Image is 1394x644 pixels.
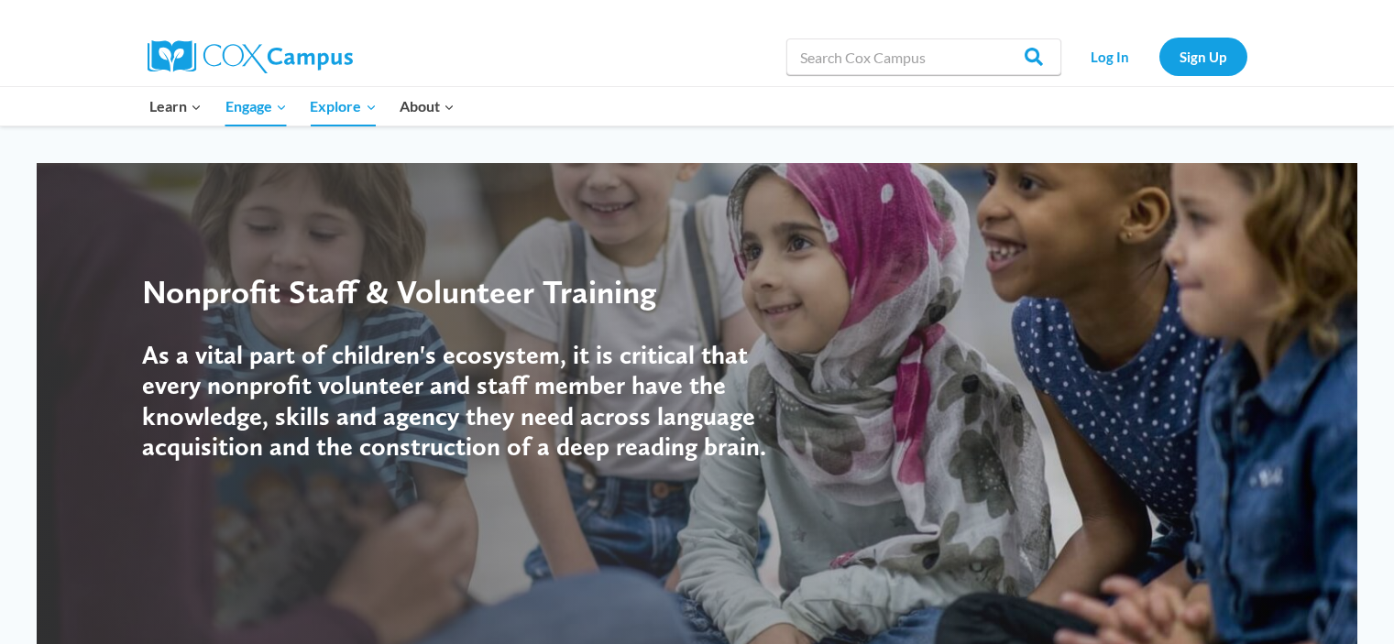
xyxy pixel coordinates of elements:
[1159,38,1247,75] a: Sign Up
[225,94,287,118] span: Engage
[142,340,793,463] h4: As a vital part of children's ecosystem, it is critical that every nonprofit volunteer and staff ...
[400,94,455,118] span: About
[310,94,376,118] span: Explore
[148,40,353,73] img: Cox Campus
[142,272,793,311] div: Nonprofit Staff & Volunteer Training
[138,87,466,126] nav: Primary Navigation
[149,94,202,118] span: Learn
[1070,38,1150,75] a: Log In
[1070,38,1247,75] nav: Secondary Navigation
[786,38,1061,75] input: Search Cox Campus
